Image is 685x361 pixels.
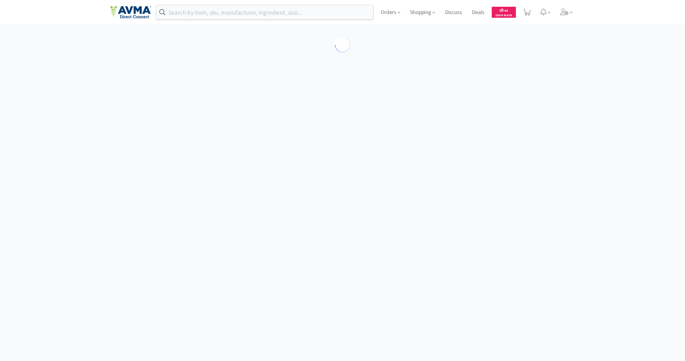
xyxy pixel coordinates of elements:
span: $ [499,9,501,13]
img: e4e33dab9f054f5782a47901c742baa9_102.png [110,6,151,19]
a: Discuss [442,10,465,15]
a: $0.00Cash Back [492,4,516,20]
input: Search by item, sku, manufacturer, ingredient, size... [156,5,373,19]
a: Deals [469,10,487,15]
span: 0 [499,7,508,13]
span: Cash Back [495,14,512,18]
span: . 00 [503,9,508,13]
